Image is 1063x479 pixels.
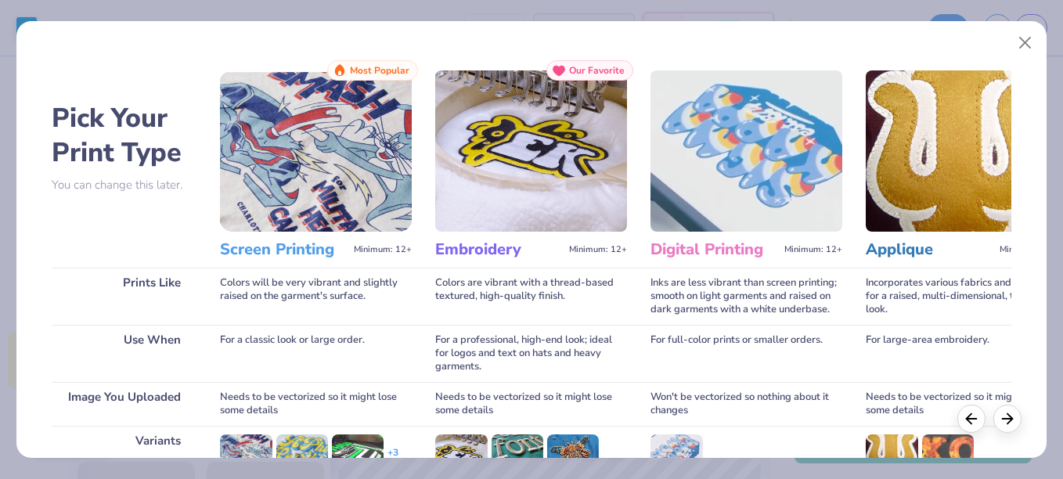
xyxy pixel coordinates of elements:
span: Most Popular [350,65,409,76]
div: + 3 [387,446,398,473]
div: For full-color prints or smaller orders. [650,325,842,382]
div: Colors will be very vibrant and slightly raised on the garment's surface. [220,268,412,325]
span: Minimum: 12+ [1000,244,1058,255]
h3: Screen Printing [220,239,348,260]
div: Won't be vectorized so nothing about it changes [650,382,842,426]
div: Incorporates various fabrics and threads for a raised, multi-dimensional, textured look. [866,268,1058,325]
div: Use When [52,325,196,382]
div: Colors are vibrant with a thread-based textured, high-quality finish. [435,268,627,325]
img: Screen Printing [220,70,412,232]
img: Digital Printing [650,70,842,232]
img: Sublimated [922,434,974,469]
img: Standard [220,434,272,469]
img: Embroidery [435,70,627,232]
div: For a classic look or large order. [220,325,412,382]
img: Standard [866,434,917,469]
span: Minimum: 12+ [354,244,412,255]
p: You can change this later. [52,178,196,192]
img: 3D Puff [492,434,543,469]
img: Standard [650,434,702,469]
img: Puff Ink [276,434,328,469]
div: Prints Like [52,268,196,325]
span: Minimum: 12+ [784,244,842,255]
h3: Digital Printing [650,239,778,260]
img: Applique [866,70,1058,232]
h3: Applique [866,239,993,260]
div: Needs to be vectorized so it might lose some details [220,382,412,426]
img: Neon Ink [332,434,384,469]
div: Needs to be vectorized so it might lose some details [866,382,1058,426]
div: For large-area embroidery. [866,325,1058,382]
h3: Embroidery [435,239,563,260]
div: For a professional, high-end look; ideal for logos and text on hats and heavy garments. [435,325,627,382]
img: Standard [435,434,487,469]
h2: Pick Your Print Type [52,101,196,170]
div: Needs to be vectorized so it might lose some details [435,382,627,426]
img: Metallic & Glitter [547,434,599,469]
span: Our Favorite [569,65,625,76]
span: Minimum: 12+ [569,244,627,255]
div: Inks are less vibrant than screen printing; smooth on light garments and raised on dark garments ... [650,268,842,325]
div: Image You Uploaded [52,382,196,426]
